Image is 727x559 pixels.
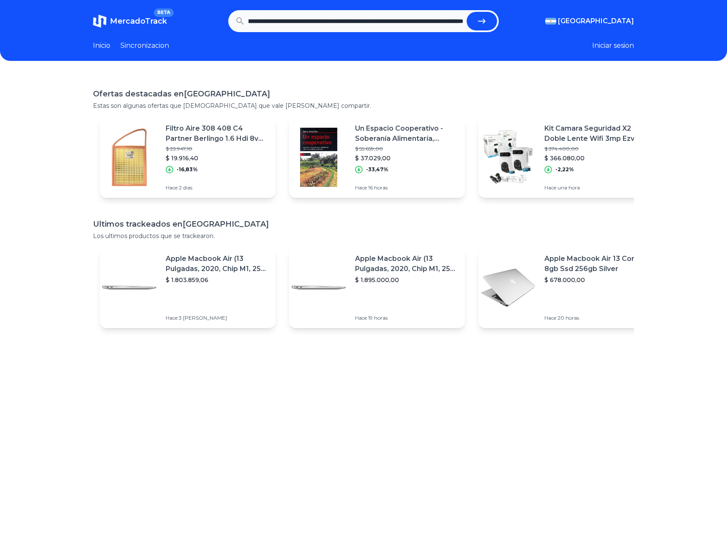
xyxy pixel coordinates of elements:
[100,128,159,187] img: Featured image
[555,166,574,173] p: -2,22%
[355,154,458,162] p: $ 37.029,00
[100,117,276,198] a: Featured imageFiltro Aire 308 408 C4 Partner Berlingo 1.6 Hdi 8v Original$ 23.947,10$ 19.916,40-1...
[355,315,458,321] p: Hace 19 horas
[289,247,465,328] a: Featured imageApple Macbook Air (13 Pulgadas, 2020, Chip M1, 256 Gb De Ssd, 8 Gb De Ram) - Plata$...
[154,8,174,17] span: BETA
[166,254,269,274] p: Apple Macbook Air (13 Pulgadas, 2020, Chip M1, 256 Gb De Ssd, 8 Gb De Ram) - Plata
[166,184,269,191] p: Hace 2 días
[545,16,634,26] button: [GEOGRAPHIC_DATA]
[355,276,458,284] p: $ 1.895.000,00
[355,184,458,191] p: Hace 16 horas
[110,16,167,26] span: MercadoTrack
[93,41,110,51] a: Inicio
[544,154,648,162] p: $ 366.080,00
[93,232,634,240] p: Los ultimos productos que se trackearon.
[478,258,538,317] img: Featured image
[366,166,388,173] p: -33,47%
[355,145,458,152] p: $ 55.659,00
[166,315,269,321] p: Hace 3 [PERSON_NAME]
[93,88,634,100] h1: Ofertas destacadas en [GEOGRAPHIC_DATA]
[166,276,269,284] p: $ 1.803.859,06
[289,128,348,187] img: Featured image
[355,254,458,274] p: Apple Macbook Air (13 Pulgadas, 2020, Chip M1, 256 Gb De Ssd, 8 Gb De Ram) - Plata
[545,18,556,25] img: Argentina
[166,145,269,152] p: $ 23.947,10
[544,315,648,321] p: Hace 20 horas
[93,14,167,28] a: MercadoTrackBETA
[544,254,648,274] p: Apple Macbook Air 13 Core I5 8gb Ssd 256gb Silver
[289,258,348,317] img: Featured image
[544,145,648,152] p: $ 374.400,00
[558,16,634,26] span: [GEOGRAPHIC_DATA]
[289,117,465,198] a: Featured imageUn Espacio Cooperativo - Soberanía Alimentaría, [GEOGRAPHIC_DATA]$ 55.659,00$ 37.02...
[544,184,648,191] p: Hace una hora
[93,14,107,28] img: MercadoTrack
[355,123,458,144] p: Un Espacio Cooperativo - Soberanía Alimentaría, [GEOGRAPHIC_DATA]
[592,41,634,51] button: Iniciar sesion
[93,218,634,230] h1: Ultimos trackeados en [GEOGRAPHIC_DATA]
[120,41,169,51] a: Sincronizacion
[166,123,269,144] p: Filtro Aire 308 408 C4 Partner Berlingo 1.6 Hdi 8v Original
[478,128,538,187] img: Featured image
[478,117,654,198] a: Featured imageKit Camara Seguridad X2 Doble Lente Wifi 3mp Ezviz H9c 64gb$ 374.400,00$ 366.080,00...
[100,258,159,317] img: Featured image
[544,123,648,144] p: Kit Camara Seguridad X2 Doble Lente Wifi 3mp Ezviz H9c 64gb
[100,247,276,328] a: Featured imageApple Macbook Air (13 Pulgadas, 2020, Chip M1, 256 Gb De Ssd, 8 Gb De Ram) - Plata$...
[93,101,634,110] p: Estas son algunas ofertas que [DEMOGRAPHIC_DATA] que vale [PERSON_NAME] compartir.
[177,166,198,173] p: -16,83%
[478,247,654,328] a: Featured imageApple Macbook Air 13 Core I5 8gb Ssd 256gb Silver$ 678.000,00Hace 20 horas
[544,276,648,284] p: $ 678.000,00
[166,154,269,162] p: $ 19.916,40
